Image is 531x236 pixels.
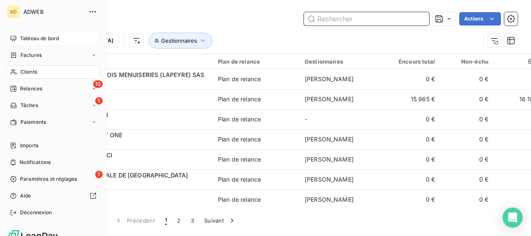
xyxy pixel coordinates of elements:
button: Gestionnaires [149,33,212,49]
a: Aide [7,189,100,203]
span: Aide [20,192,31,200]
div: Plan de relance [218,115,261,123]
div: Plan de relance [218,95,261,103]
span: 1 [95,97,103,105]
td: 0 € [440,149,493,169]
span: Gestionnaires [161,37,197,44]
span: CL12988 [58,139,208,148]
td: 0 € [440,69,493,89]
div: AD [7,5,20,18]
div: Plan de relance [218,135,261,144]
button: Actions [459,12,501,26]
td: 15 965 € [387,89,440,109]
div: Encours total [392,58,435,65]
div: Plan de relance [218,155,261,164]
span: Relances [20,85,42,92]
span: CL10253 [58,180,208,188]
span: [PERSON_NAME] [305,196,354,203]
span: 1 [165,216,167,225]
span: Factures [20,51,42,59]
span: C00305 [58,159,208,168]
button: 1 [160,212,172,229]
span: CL10274 [58,79,208,87]
span: C00223 [58,119,208,128]
td: 0 € [440,129,493,149]
div: Non-échu [445,58,488,65]
div: Plan de relance [218,175,261,184]
span: Tableau de bord [20,35,59,42]
div: Plan de relance [218,58,295,65]
td: 0 € [387,169,440,190]
div: Gestionnaires [305,58,382,65]
span: 1 [95,171,103,178]
span: Tâches [20,102,38,109]
button: Précédent [109,212,160,229]
span: Paiements [20,118,46,126]
span: - [305,115,307,123]
span: 10 [93,80,103,88]
button: Suivant [199,212,241,229]
span: Notifications [20,159,51,166]
span: Clients [20,68,37,76]
td: 0 € [387,190,440,210]
span: [PERSON_NAME] [305,95,354,103]
td: 0 € [387,129,440,149]
span: Paramètres et réglages [20,175,77,183]
span: [PERSON_NAME] [305,75,354,82]
td: 0 € [440,190,493,210]
span: CL12105 [58,99,208,108]
span: Déconnexion [20,209,52,216]
td: 0 € [387,149,440,169]
td: 0 € [387,69,440,89]
span: [PERSON_NAME] [305,156,354,163]
td: 0 € [440,109,493,129]
button: 3 [186,212,199,229]
span: C00074 [58,200,208,208]
span: Imports [20,142,38,149]
td: 0 € [387,109,440,129]
span: [PERSON_NAME] [305,176,354,183]
span: [PERSON_NAME] [305,136,354,143]
span: ABM ANTILLES BOIS MENUISERIES (LAPEYRE) SAS [58,71,204,78]
div: Open Intercom Messenger [503,208,523,228]
td: 0 € [440,169,493,190]
span: AGENCE REGIONALE DE [GEOGRAPHIC_DATA] [58,172,188,179]
span: ADWEB [23,8,83,15]
td: 0 € [440,89,493,109]
button: 2 [172,212,185,229]
div: Plan de relance [218,75,261,83]
div: Plan de relance [218,195,261,204]
input: Rechercher [304,12,429,26]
